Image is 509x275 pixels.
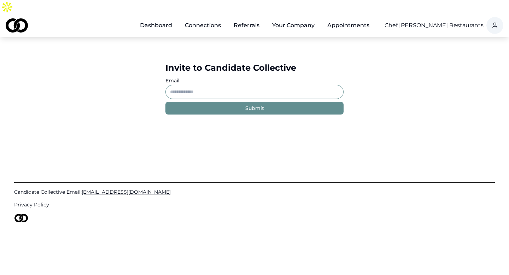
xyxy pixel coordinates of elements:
[267,18,320,33] button: Your Company
[322,18,375,33] a: Appointments
[134,18,375,33] nav: Main
[245,105,264,112] div: Submit
[385,21,484,30] button: Chef [PERSON_NAME] Restaurants
[14,201,495,208] a: Privacy Policy
[134,18,178,33] a: Dashboard
[165,62,344,74] div: Invite to Candidate Collective
[179,18,227,33] a: Connections
[228,18,265,33] a: Referrals
[14,214,28,222] img: logo
[14,188,495,195] a: Candidate Collective Email:[EMAIL_ADDRESS][DOMAIN_NAME]
[82,189,171,195] span: [EMAIL_ADDRESS][DOMAIN_NAME]
[165,77,180,84] label: Email
[6,18,28,33] img: logo
[165,102,344,115] button: Submit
